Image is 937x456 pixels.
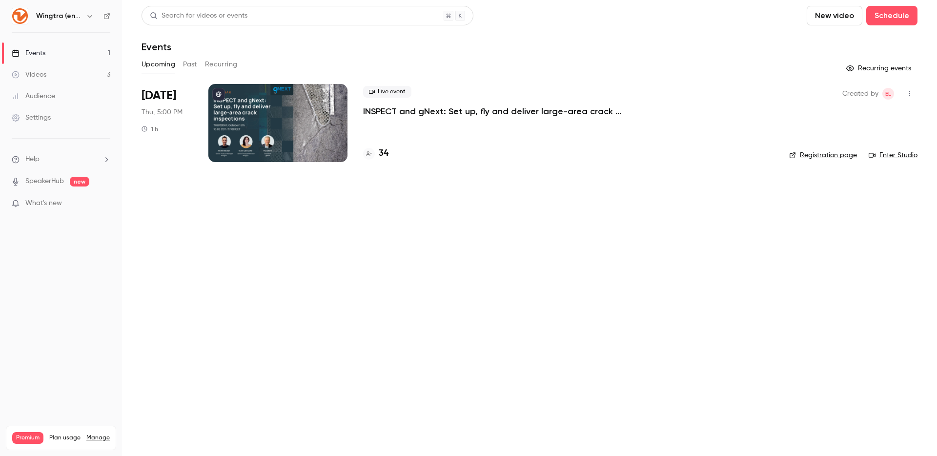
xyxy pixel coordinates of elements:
[12,91,55,101] div: Audience
[70,177,89,187] span: new
[869,150,917,160] a: Enter Studio
[12,154,110,165] li: help-dropdown-opener
[142,84,193,162] div: Oct 16 Thu, 5:00 PM (Europe/Zurich)
[49,434,81,442] span: Plan usage
[12,70,46,80] div: Videos
[25,176,64,187] a: SpeakerHub
[379,147,388,160] h4: 34
[885,88,891,100] span: EL
[363,86,411,98] span: Live event
[842,61,917,76] button: Recurring events
[363,105,656,117] a: INSPECT and gNext: Set up, fly and deliver large-area crack inspections in a few clicks
[142,41,171,53] h1: Events
[36,11,82,21] h6: Wingtra (english)
[142,107,183,117] span: Thu, 5:00 PM
[183,57,197,72] button: Past
[12,113,51,123] div: Settings
[25,198,62,208] span: What's new
[842,88,878,100] span: Created by
[807,6,862,25] button: New video
[142,57,175,72] button: Upcoming
[12,48,45,58] div: Events
[12,8,28,24] img: Wingtra (english)
[86,434,110,442] a: Manage
[12,432,43,444] span: Premium
[150,11,247,21] div: Search for videos or events
[205,57,238,72] button: Recurring
[142,88,176,104] span: [DATE]
[866,6,917,25] button: Schedule
[25,154,40,165] span: Help
[882,88,894,100] span: Emily Loosli
[789,150,857,160] a: Registration page
[363,147,388,160] a: 34
[142,125,158,133] div: 1 h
